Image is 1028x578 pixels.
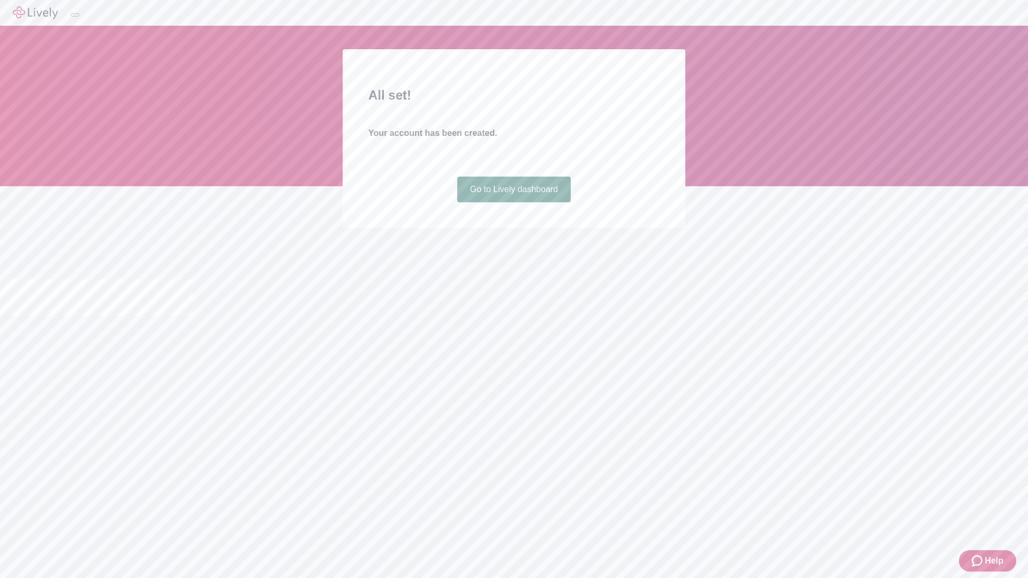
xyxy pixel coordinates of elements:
[457,177,571,202] a: Go to Lively dashboard
[71,13,79,17] button: Log out
[959,550,1016,572] button: Zendesk support iconHelp
[368,127,660,140] h4: Your account has been created.
[368,86,660,105] h2: All set!
[985,554,1003,567] span: Help
[13,6,58,19] img: Lively
[972,554,985,567] svg: Zendesk support icon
